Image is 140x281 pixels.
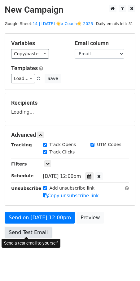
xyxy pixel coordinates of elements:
[50,185,95,191] label: Add unsubscribe link
[94,20,135,27] span: Daily emails left: 31
[33,21,93,26] a: 14 | [DATE] ☀️x Coach☀️ 2025
[11,186,42,191] strong: Unsubscribe
[11,132,129,138] h5: Advanced
[94,21,135,26] a: Daily emails left: 31
[75,40,129,47] h5: Email column
[5,5,135,15] h2: New Campaign
[11,161,27,166] strong: Filters
[2,239,60,248] div: Send a test email to yourself
[43,174,81,179] span: [DATE] 12:00pm
[11,49,49,59] a: Copy/paste...
[50,149,75,155] label: Track Clicks
[11,99,129,115] div: Loading...
[109,251,140,281] iframe: Chat Widget
[11,173,33,178] strong: Schedule
[97,141,121,148] label: UTM Codes
[5,227,52,238] a: Send Test Email
[11,40,65,47] h5: Variables
[5,212,75,224] a: Send on [DATE] 12:00pm
[11,74,35,83] a: Load...
[45,74,61,83] button: Save
[43,193,99,199] a: Copy unsubscribe link
[11,142,32,147] strong: Tracking
[77,212,104,224] a: Preview
[11,99,129,106] h5: Recipients
[5,21,93,26] small: Google Sheet:
[50,141,76,148] label: Track Opens
[11,65,38,71] a: Templates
